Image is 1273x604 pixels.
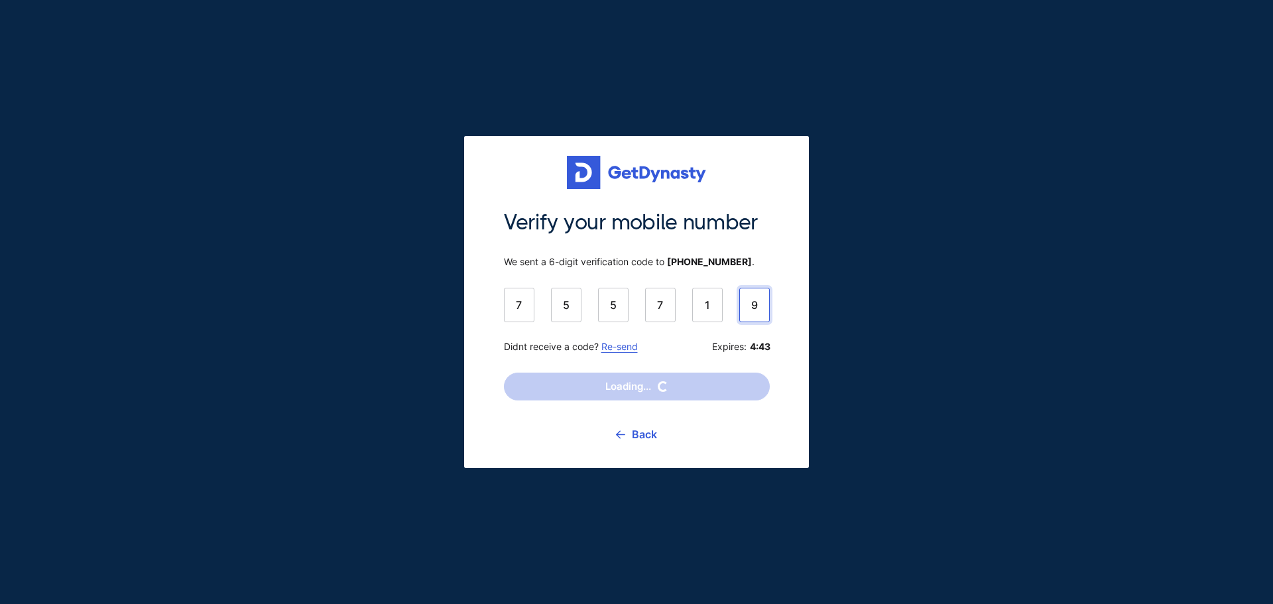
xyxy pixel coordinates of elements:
b: [PHONE_NUMBER] [667,256,752,267]
a: Re-send [601,341,638,352]
a: Back [616,418,657,451]
b: 4:43 [750,341,770,353]
span: Expires: [712,341,770,353]
img: go back icon [616,430,625,439]
span: We sent a 6-digit verification code to . [504,256,770,268]
img: Get started for free with Dynasty Trust Company [567,156,706,189]
span: Didnt receive a code? [504,341,638,353]
span: Verify your mobile number [504,209,770,237]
